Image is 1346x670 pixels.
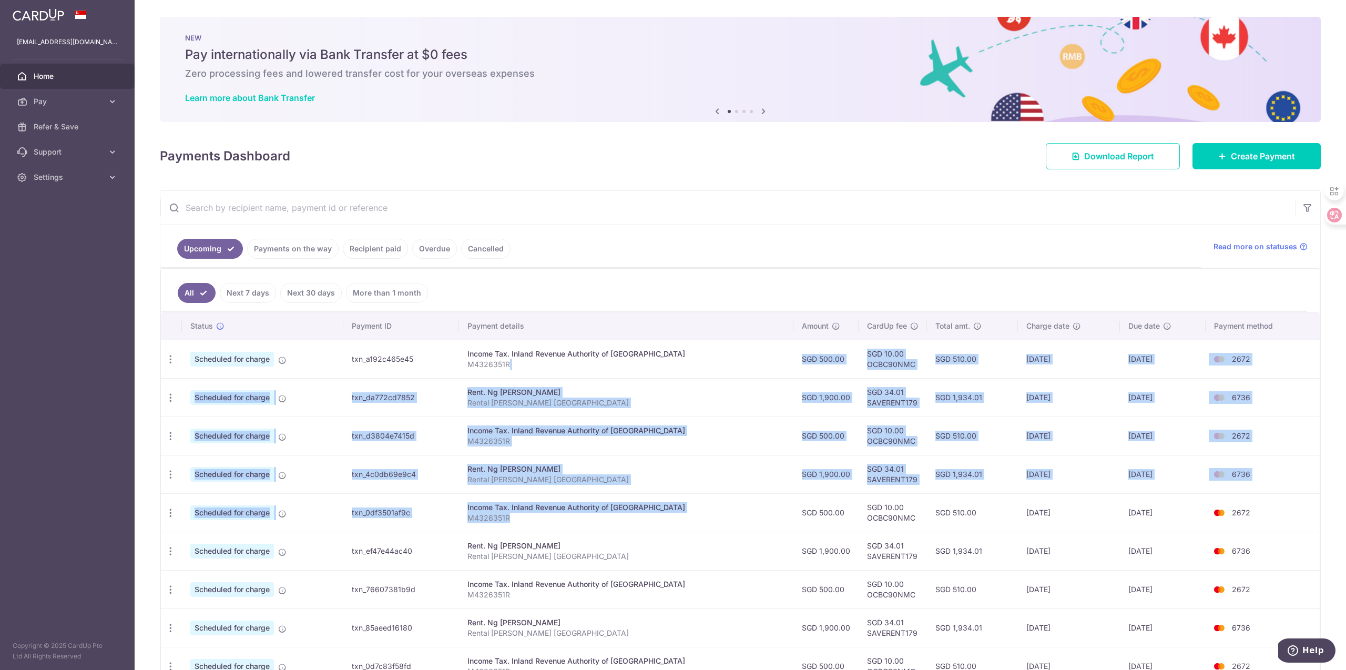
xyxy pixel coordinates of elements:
span: Amount [802,321,829,331]
div: Income Tax. Inland Revenue Authority of [GEOGRAPHIC_DATA] [467,349,786,359]
div: Rent. Ng [PERSON_NAME] [467,387,786,398]
a: Create Payment [1192,143,1321,169]
span: 6736 [1232,393,1250,402]
td: SGD 1,900.00 [793,455,859,493]
td: [DATE] [1120,570,1206,608]
div: Income Tax. Inland Revenue Authority of [GEOGRAPHIC_DATA] [467,425,786,436]
a: Download Report [1046,143,1180,169]
td: [DATE] [1018,532,1120,570]
td: SGD 34.01 SAVERENT179 [859,608,927,647]
a: Recipient paid [343,239,408,259]
img: Bank Card [1209,353,1230,366]
iframe: Opens a widget where you can find more information [1278,638,1335,665]
td: SGD 500.00 [793,493,859,532]
td: SGD 1,934.01 [927,378,1018,417]
td: txn_da772cd7852 [343,378,459,417]
img: Bank Card [1209,622,1230,634]
td: txn_a192c465e45 [343,340,459,378]
span: Download Report [1084,150,1154,163]
span: CardUp fee [867,321,907,331]
span: 2672 [1232,431,1250,440]
span: Scheduled for charge [190,505,274,520]
td: SGD 1,900.00 [793,608,859,647]
img: Bank Card [1209,506,1230,519]
td: [DATE] [1018,417,1120,455]
span: 6736 [1232,546,1250,555]
td: SGD 34.01 SAVERENT179 [859,532,927,570]
span: 2672 [1232,585,1250,594]
span: Charge date [1026,321,1069,331]
td: SGD 1,900.00 [793,532,859,570]
p: [EMAIL_ADDRESS][DOMAIN_NAME] [17,37,118,47]
span: Status [190,321,213,331]
img: Bank Card [1209,430,1230,442]
a: All [178,283,216,303]
div: Rent. Ng [PERSON_NAME] [467,617,786,628]
td: SGD 10.00 OCBC90NMC [859,417,927,455]
td: [DATE] [1120,532,1206,570]
td: SGD 1,900.00 [793,378,859,417]
td: [DATE] [1018,608,1120,647]
p: M4326351R [467,436,786,446]
p: M4326351R [467,513,786,523]
a: Cancelled [461,239,511,259]
td: [DATE] [1120,455,1206,493]
td: SGD 510.00 [927,417,1018,455]
td: [DATE] [1120,493,1206,532]
th: Payment details [459,312,794,340]
td: SGD 1,934.01 [927,608,1018,647]
p: M4326351R [467,359,786,370]
td: SGD 500.00 [793,417,859,455]
span: Home [34,71,103,82]
td: [DATE] [1018,570,1120,608]
a: Upcoming [177,239,243,259]
p: M4326351R [467,590,786,600]
td: SGD 1,934.01 [927,532,1018,570]
img: Bank Card [1209,391,1230,404]
span: 2672 [1232,508,1250,517]
h5: Pay internationally via Bank Transfer at $0 fees [185,46,1296,63]
span: Scheduled for charge [190,429,274,443]
span: Scheduled for charge [190,390,274,405]
input: Search by recipient name, payment id or reference [160,191,1295,225]
span: 2672 [1232,354,1250,363]
th: Payment ID [343,312,459,340]
a: Overdue [412,239,457,259]
td: txn_4c0db69e9c4 [343,455,459,493]
td: [DATE] [1120,417,1206,455]
h4: Payments Dashboard [160,147,290,166]
span: Scheduled for charge [190,582,274,597]
td: SGD 510.00 [927,493,1018,532]
p: Rental [PERSON_NAME] [GEOGRAPHIC_DATA] [467,398,786,408]
span: Due date [1128,321,1160,331]
span: 6736 [1232,623,1250,632]
td: SGD 1,934.01 [927,455,1018,493]
a: Payments on the way [247,239,339,259]
td: [DATE] [1018,340,1120,378]
a: Next 7 days [220,283,276,303]
td: txn_d3804e7415d [343,417,459,455]
img: CardUp [13,8,64,21]
div: Income Tax. Inland Revenue Authority of [GEOGRAPHIC_DATA] [467,579,786,590]
td: txn_ef47e44ac40 [343,532,459,570]
div: Income Tax. Inland Revenue Authority of [GEOGRAPHIC_DATA] [467,502,786,513]
div: Rent. Ng [PERSON_NAME] [467,464,786,474]
span: Total amt. [935,321,970,331]
td: [DATE] [1120,378,1206,417]
span: Pay [34,96,103,107]
td: SGD 10.00 OCBC90NMC [859,570,927,608]
img: Bank Card [1209,468,1230,481]
td: [DATE] [1018,378,1120,417]
a: More than 1 month [346,283,428,303]
span: Refer & Save [34,121,103,132]
td: SGD 34.01 SAVERENT179 [859,455,927,493]
td: txn_76607381b9d [343,570,459,608]
h6: Zero processing fees and lowered transfer cost for your overseas expenses [185,67,1296,80]
td: txn_85aeed16180 [343,608,459,647]
td: [DATE] [1120,608,1206,647]
img: Bank transfer banner [160,17,1321,122]
td: SGD 510.00 [927,570,1018,608]
span: Support [34,147,103,157]
a: Next 30 days [280,283,342,303]
td: SGD 10.00 OCBC90NMC [859,493,927,532]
